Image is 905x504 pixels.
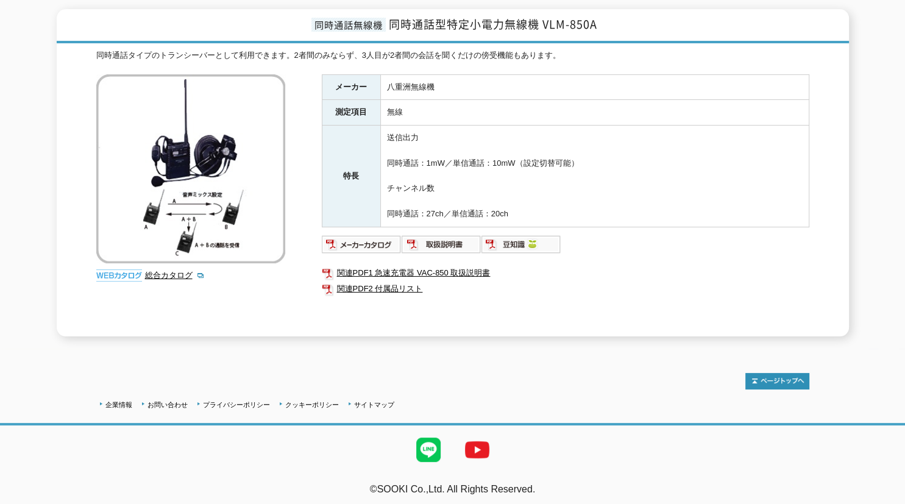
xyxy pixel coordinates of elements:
div: 同時通話タイプのトランシーバーとして利用できます。2者間のみならず、3人目が2者間の会話を聞くだけの傍受機能もあります。 [96,49,809,62]
a: メーカーカタログ [322,243,402,252]
a: 関連PDF1 急速充電器 VAC-850 取扱説明書 [322,265,809,281]
a: 企業情報 [105,401,132,408]
th: 特長 [322,126,380,227]
span: 同時通話型特定小電力無線機 VLM-850A [389,16,597,32]
img: 豆知識 [481,235,561,254]
img: メーカーカタログ [322,235,402,254]
a: 豆知識 [481,243,561,252]
a: 取扱説明書 [402,243,481,252]
a: 関連PDF2 付属品リスト [322,281,809,297]
span: 同時通話無線機 [311,18,386,32]
img: トップページへ [745,373,809,389]
img: 取扱説明書 [402,235,481,254]
th: メーカー [322,74,380,100]
td: 送信出力 同時通話：1mW／単信通話：10mW（設定切替可能） チャンネル数 同時通話：27ch／単信通話：20ch [380,126,809,227]
a: 総合カタログ [145,271,205,280]
th: 測定項目 [322,100,380,126]
img: webカタログ [96,269,142,282]
td: 無線 [380,100,809,126]
img: LINE [404,425,453,474]
img: YouTube [453,425,502,474]
td: 八重洲無線機 [380,74,809,100]
a: プライバシーポリシー [203,401,270,408]
a: サイトマップ [354,401,394,408]
a: クッキーポリシー [285,401,339,408]
img: 同時通話型特定小電力無線機 VLM-850A [96,74,285,263]
a: お問い合わせ [147,401,188,408]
